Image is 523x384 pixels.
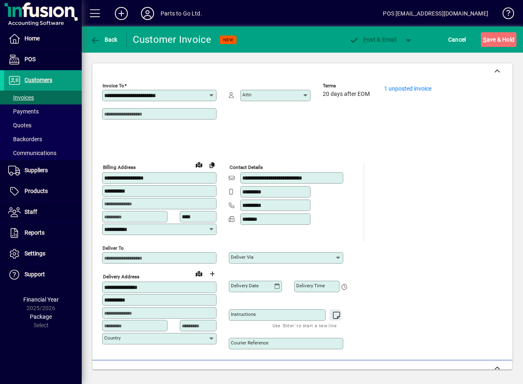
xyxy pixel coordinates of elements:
[108,6,134,21] button: Add
[192,267,206,280] a: View on map
[25,167,48,173] span: Suppliers
[4,49,82,70] a: POS
[103,83,124,89] mat-label: Invoice To
[231,254,253,260] mat-label: Deliver via
[363,36,367,43] span: P
[8,150,56,156] span: Communications
[8,136,42,142] span: Backorders
[4,91,82,104] a: Invoices
[4,244,82,264] a: Settings
[134,6,161,21] button: Profile
[483,36,486,43] span: S
[4,104,82,118] a: Payments
[384,85,431,92] a: 1 unposted invoice
[8,94,34,101] span: Invoices
[4,29,82,49] a: Home
[4,264,82,285] a: Support
[242,92,251,98] mat-label: Attn
[8,108,39,115] span: Payments
[25,271,45,277] span: Support
[323,91,370,98] span: 20 days after EOM
[296,283,325,289] mat-label: Delivery time
[23,296,59,303] span: Financial Year
[223,37,233,42] span: NEW
[133,33,212,46] div: Customer Invoice
[383,7,488,20] div: POS [EMAIL_ADDRESS][DOMAIN_NAME]
[4,202,82,222] a: Staff
[349,36,396,43] span: ost & Email
[4,118,82,132] a: Quotes
[25,35,40,42] span: Home
[231,340,268,346] mat-label: Courier Reference
[4,146,82,160] a: Communications
[446,32,468,47] button: Cancel
[231,311,256,317] mat-label: Instructions
[104,335,121,341] mat-label: Country
[481,32,516,47] button: Save & Hold
[25,56,36,62] span: POS
[30,313,52,320] span: Package
[25,188,48,194] span: Products
[90,36,118,43] span: Back
[4,181,82,202] a: Products
[448,33,466,46] span: Cancel
[273,321,337,330] mat-hint: Use 'Enter' to start a new line
[206,268,219,281] button: Choose address
[323,83,372,89] span: Terms
[25,209,37,215] span: Staff
[88,32,120,47] button: Back
[231,283,259,289] mat-label: Delivery date
[103,245,124,251] mat-label: Deliver To
[4,132,82,146] a: Backorders
[4,223,82,243] a: Reports
[496,2,513,28] a: Knowledge Base
[8,122,31,129] span: Quotes
[483,33,514,46] span: ave & Hold
[25,77,52,83] span: Customers
[25,250,45,257] span: Settings
[25,229,45,236] span: Reports
[82,32,127,47] app-page-header-button: Back
[4,160,82,181] a: Suppliers
[345,32,400,47] button: Post & Email
[161,7,202,20] div: Parts to Go Ltd.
